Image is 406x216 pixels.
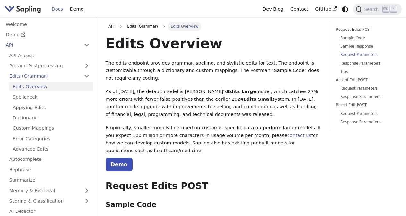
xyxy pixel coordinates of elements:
[341,35,392,41] a: Sample Code
[9,134,93,143] a: Error Categories
[106,124,322,155] p: Empirically, smaller models finetuned on customer-specific data outperform larger models. If you ...
[106,88,322,118] p: As of [DATE], the default model is [PERSON_NAME]'s model, which catches 27% more errors with fewe...
[6,155,93,164] a: Autocomplete
[2,30,93,39] a: Demo
[341,4,350,14] button: Switch between dark and light mode (currently system mode)
[227,89,256,94] strong: Edits Large
[287,4,312,14] a: Contact
[6,207,93,216] a: AI Detector
[362,7,383,12] span: Search
[9,82,93,91] a: Edits Overview
[336,27,394,33] a: Request Edits POST
[341,52,392,58] a: Request Parameters
[6,72,93,81] a: Edits (Grammar)
[9,124,93,133] a: Custom Mappings
[6,196,93,206] a: Scoring & Classification
[341,111,392,117] a: Request Parameters
[106,201,322,209] h3: Sample Code
[4,4,43,14] a: Sapling.ai
[341,94,392,100] a: Response Parameters
[243,97,272,102] strong: Edits Small
[124,22,161,31] span: Edits (Grammar)
[341,69,392,75] a: Tips
[106,180,322,192] h2: Request Edits POST
[106,22,117,31] a: API
[336,102,394,108] a: Reject Edit POST
[336,77,394,83] a: Accept Edit POST
[6,186,93,195] a: Memory & Retrieval
[341,119,392,125] a: Response Parameters
[341,85,392,91] a: Request Parameters
[312,4,340,14] a: GitHub
[341,43,392,49] a: Sample Response
[80,40,93,50] button: Collapse sidebar category 'API'
[2,20,93,29] a: Welcome
[259,4,287,14] a: Dev Blog
[9,92,93,102] a: Spellcheck
[48,4,66,14] a: Docs
[6,165,93,174] a: Rephrase
[353,4,401,15] button: Search (Ctrl+K)
[390,6,397,12] kbd: K
[66,4,87,14] a: Demo
[9,103,93,112] a: Applying Edits
[6,176,93,185] a: Summarize
[168,22,202,31] span: Edits Overview
[384,194,400,210] iframe: Intercom live chat
[287,133,311,138] a: contact us
[9,113,93,123] a: Dictionary
[6,51,93,60] a: API Access
[106,158,133,171] a: Demo
[2,40,80,50] a: API
[341,60,392,66] a: Response Parameters
[106,59,322,82] p: The edits endpoint provides grammar, spelling, and stylistic edits for text. The endpoint is cust...
[6,61,93,71] a: Pre and Postprocessing
[106,22,322,31] nav: Breadcrumbs
[108,24,114,29] span: API
[9,144,93,154] a: Advanced Edits
[106,35,322,52] h1: Edits Overview
[4,4,41,14] img: Sapling.ai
